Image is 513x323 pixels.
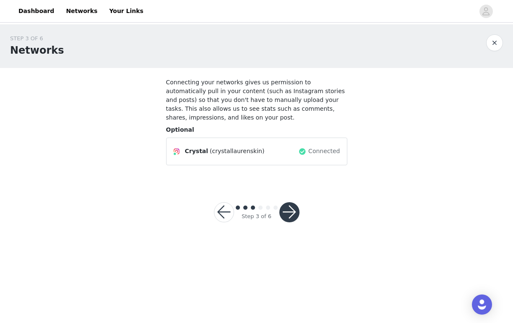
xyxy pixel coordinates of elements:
[10,43,64,58] h1: Networks
[104,2,148,21] a: Your Links
[482,5,490,18] div: avatar
[185,147,208,156] span: Crystal
[173,148,180,155] img: Instagram Icon
[10,34,64,43] div: STEP 3 OF 6
[61,2,102,21] a: Networks
[166,126,194,133] span: Optional
[308,147,340,156] span: Connected
[210,147,264,156] span: (crystallaurenskin)
[13,2,59,21] a: Dashboard
[472,294,492,315] div: Open Intercom Messenger
[166,78,347,122] h4: Connecting your networks gives us permission to automatically pull in your content (such as Insta...
[242,212,271,221] div: Step 3 of 6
